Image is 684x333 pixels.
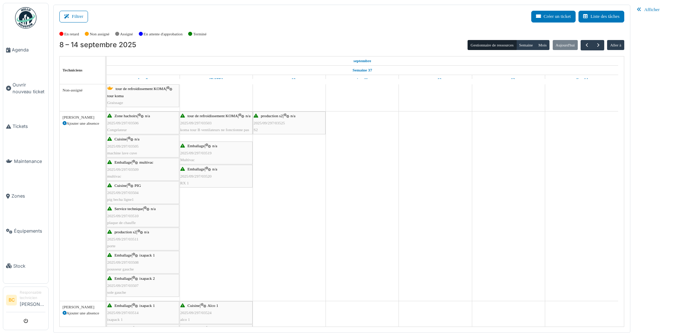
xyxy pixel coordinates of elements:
[145,114,150,118] span: n/a
[187,144,205,148] span: Emballage
[212,167,218,171] span: n/a
[107,302,179,323] div: |
[116,86,166,91] span: tour de refroidissement KOMA
[553,40,578,50] button: Aujourd'hui
[180,317,190,322] span: alco 1
[107,283,139,288] span: 2025/09/297/03507
[107,144,139,148] span: 2025/09/297/03505
[114,253,132,257] span: Emballage
[20,290,45,301] div: Responsable technicien
[107,275,179,296] div: |
[59,11,88,23] button: Filtrer
[114,137,127,141] span: Cuisine
[114,183,127,188] span: Cuisine
[180,158,195,162] span: Multivac
[107,151,137,155] span: machine lave cuve
[254,128,258,132] span: S2
[427,75,443,84] a: 12 septembre 2025
[180,143,252,163] div: |
[3,248,48,283] a: Stock
[135,137,140,141] span: n/a
[634,5,680,15] div: Afficher
[6,295,17,305] li: BC
[573,75,590,84] a: 14 septembre 2025
[531,11,576,23] button: Créer un ticket
[107,237,138,241] span: 2025/09/297/03511
[180,181,189,185] span: RX 1
[114,276,132,280] span: Emballage
[107,100,123,105] span: Graissage
[114,230,136,234] span: production s2
[180,151,212,155] span: 2025/09/297/03519
[578,11,624,23] button: Liste des tâches
[180,121,212,125] span: 2025/09/297/03503
[120,31,133,37] label: Assigné
[107,252,179,273] div: |
[500,75,517,84] a: 13 septembre 2025
[13,81,45,95] span: Ouvrir nouveau ticket
[3,68,48,109] a: Ouvrir nouveau ticket
[107,128,127,132] span: Congelateur
[63,304,102,310] div: [PERSON_NAME]
[107,229,179,249] div: |
[143,31,182,37] label: En attente d'approbation
[63,87,102,93] div: Non-assigné
[246,114,251,118] span: n/a
[261,114,283,118] span: production s2
[11,193,45,199] span: Zones
[14,158,45,165] span: Maintenance
[3,33,48,68] a: Agenda
[107,214,139,218] span: 2025/09/297/03510
[207,75,225,84] a: 9 septembre 2025
[254,121,285,125] span: 2025/09/297/03525
[180,113,252,133] div: |
[516,40,536,50] button: Semaine
[12,46,45,53] span: Agenda
[135,183,141,188] span: PIG
[114,114,137,118] span: Zone hachoirs
[351,66,374,75] a: Semaine 37
[3,109,48,144] a: Tickets
[107,159,179,180] div: |
[90,31,109,37] label: Non assigné
[114,160,132,164] span: Emballage
[107,167,139,172] span: 2025/09/297/03509
[63,120,102,126] div: Ajouter une absence
[107,220,136,225] span: plaque de chauffe
[187,303,200,308] span: Cuisine
[212,144,218,148] span: n/a
[468,40,516,50] button: Gestionnaire de ressources
[151,207,156,211] span: n/a
[355,75,370,84] a: 11 septembre 2025
[207,303,218,308] span: Alco 1
[63,114,102,120] div: [PERSON_NAME]
[107,310,139,315] span: 2025/09/297/03514
[107,182,179,203] div: |
[107,121,139,125] span: 2025/09/297/03506
[187,167,205,171] span: Emballage
[107,113,179,133] div: |
[254,113,325,133] div: |
[180,302,252,323] div: |
[63,68,83,72] span: Techniciens
[3,144,48,179] a: Maintenance
[114,303,132,308] span: Emballage
[107,94,124,98] span: tour koma
[193,31,206,37] label: Terminé
[180,174,212,178] span: 2025/09/297/03520
[3,179,48,214] a: Zones
[290,114,295,118] span: n/a
[281,75,297,84] a: 10 septembre 2025
[140,303,155,308] span: ixapack 1
[20,290,45,310] li: [PERSON_NAME]
[107,174,121,178] span: multivac
[144,230,149,234] span: n/a
[180,166,252,187] div: |
[592,40,604,50] button: Suivant
[14,228,45,234] span: Équipements
[581,40,592,50] button: Précédent
[607,40,624,50] button: Aller à
[107,244,116,248] span: porte
[187,114,238,118] span: tour de refroidissement KOMA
